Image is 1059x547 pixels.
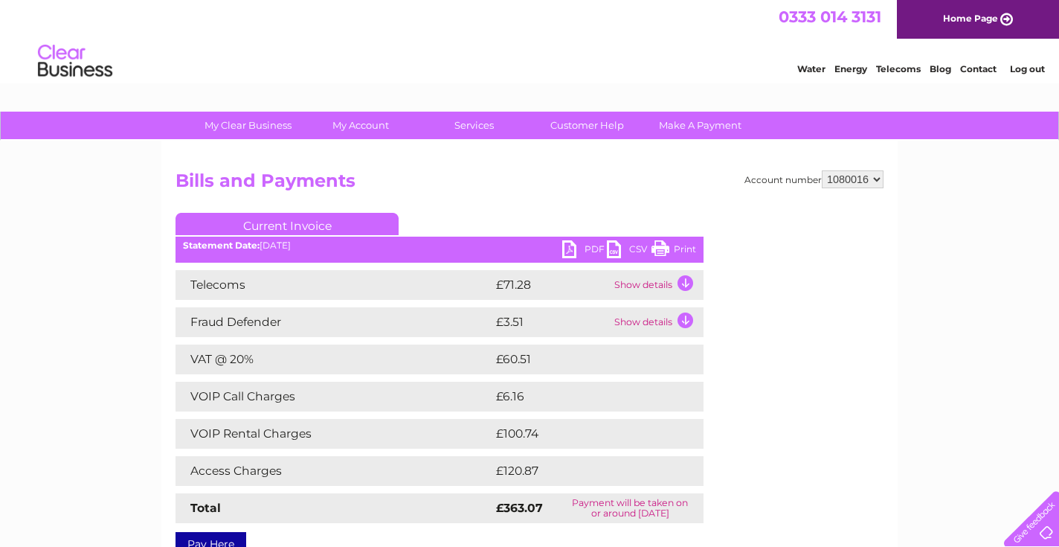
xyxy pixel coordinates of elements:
[413,112,535,139] a: Services
[834,63,867,74] a: Energy
[176,456,492,486] td: Access Charges
[190,501,221,515] strong: Total
[651,240,696,262] a: Print
[960,63,997,74] a: Contact
[492,270,611,300] td: £71.28
[176,170,883,199] h2: Bills and Payments
[744,170,883,188] div: Account number
[930,63,951,74] a: Blog
[876,63,921,74] a: Telecoms
[562,240,607,262] a: PDF
[496,501,543,515] strong: £363.07
[176,307,492,337] td: Fraud Defender
[176,213,399,235] a: Current Invoice
[639,112,762,139] a: Make A Payment
[300,112,422,139] a: My Account
[492,456,676,486] td: £120.87
[1010,63,1045,74] a: Log out
[37,39,113,84] img: logo.png
[492,307,611,337] td: £3.51
[607,240,651,262] a: CSV
[779,7,881,26] a: 0333 014 3131
[187,112,309,139] a: My Clear Business
[492,382,667,412] td: £6.16
[492,419,676,449] td: £100.74
[179,8,882,72] div: Clear Business is a trading name of Verastar Limited (registered in [GEOGRAPHIC_DATA] No. 3667643...
[176,240,704,251] div: [DATE]
[557,493,704,523] td: Payment will be taken on or around [DATE]
[611,270,704,300] td: Show details
[611,307,704,337] td: Show details
[176,270,492,300] td: Telecoms
[526,112,648,139] a: Customer Help
[176,382,492,412] td: VOIP Call Charges
[797,63,825,74] a: Water
[176,419,492,449] td: VOIP Rental Charges
[183,240,260,251] b: Statement Date:
[176,345,492,374] td: VAT @ 20%
[492,345,672,374] td: £60.51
